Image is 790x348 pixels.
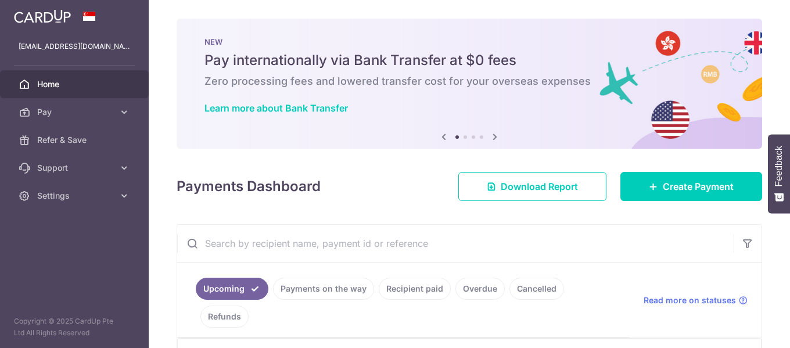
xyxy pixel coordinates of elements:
a: Upcoming [196,278,268,300]
span: Create Payment [663,180,734,193]
img: Bank transfer banner [177,19,762,149]
span: Home [37,78,114,90]
h6: Zero processing fees and lowered transfer cost for your overseas expenses [204,74,734,88]
input: Search by recipient name, payment id or reference [177,225,734,262]
img: CardUp [14,9,71,23]
a: Read more on statuses [644,295,748,306]
span: Support [37,162,114,174]
a: Cancelled [509,278,564,300]
a: Overdue [455,278,505,300]
p: [EMAIL_ADDRESS][DOMAIN_NAME] [19,41,130,52]
span: Settings [37,190,114,202]
span: Feedback [774,146,784,186]
span: Pay [37,106,114,118]
span: Download Report [501,180,578,193]
span: Refer & Save [37,134,114,146]
h5: Pay internationally via Bank Transfer at $0 fees [204,51,734,70]
a: Download Report [458,172,606,201]
h4: Payments Dashboard [177,176,321,197]
a: Create Payment [620,172,762,201]
span: Read more on statuses [644,295,736,306]
iframe: Opens a widget where you can find more information [716,313,778,342]
a: Payments on the way [273,278,374,300]
p: NEW [204,37,734,46]
button: Feedback - Show survey [768,134,790,213]
a: Refunds [200,306,249,328]
a: Recipient paid [379,278,451,300]
a: Learn more about Bank Transfer [204,102,348,114]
